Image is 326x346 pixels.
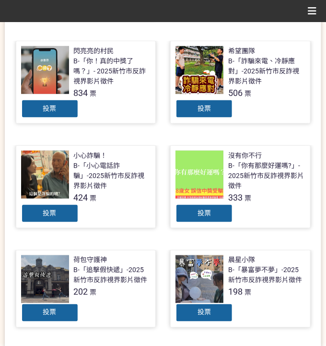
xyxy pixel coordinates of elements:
[90,194,97,202] span: 票
[228,151,262,161] div: 沒有你不行
[90,90,97,97] span: 票
[198,309,211,316] span: 投票
[228,56,305,86] div: B-「詐騙來電、冷靜應對」-2025新竹市反詐視界影片徵件
[43,105,57,112] span: 投票
[16,41,156,124] a: 閃亮亮的村民B-「你！真的中獎了嗎？」- 2025新竹市反詐視界影片徵件834票投票
[74,192,88,203] span: 424
[228,265,305,286] div: B-「暴富夢不夢」-2025新竹市反詐視界影片徵件
[244,90,251,97] span: 票
[170,41,311,124] a: 希望團隊B-「詐騙來電、冷靜應對」-2025新竹市反詐視界影片徵件506票投票
[74,151,107,161] div: 小心詐騙！
[198,105,211,112] span: 投票
[198,209,211,217] span: 投票
[16,250,156,328] a: 荷包守護神B-「追擊假快遞」-2025新竹市反詐視界影片徵件202票投票
[228,161,305,191] div: B-「你有那麼好運嗎?」- 2025新竹市反詐視界影片徵件
[170,250,311,328] a: 晨星小隊B-「暴富夢不夢」-2025新竹市反詐視界影片徵件198票投票
[74,255,107,265] div: 荷包守護神
[244,289,251,297] span: 票
[74,46,114,56] div: 閃亮亮的村民
[228,46,255,56] div: 希望團隊
[74,161,151,191] div: B-「小心電話詐騙」-2025新竹市反詐視界影片徵件
[170,145,311,228] a: 沒有你不行B-「你有那麼好運嗎?」- 2025新竹市反詐視界影片徵件333票投票
[90,289,97,297] span: 票
[228,192,243,203] span: 333
[74,265,151,286] div: B-「追擊假快遞」-2025新竹市反詐視界影片徵件
[74,56,151,86] div: B-「你！真的中獎了嗎？」- 2025新竹市反詐視界影片徵件
[16,145,156,228] a: 小心詐騙！B-「小心電話詐騙」-2025新竹市反詐視界影片徵件424票投票
[74,88,88,98] span: 834
[228,287,243,297] span: 198
[74,287,88,297] span: 202
[228,255,255,265] div: 晨星小隊
[43,209,57,217] span: 投票
[43,309,57,316] span: 投票
[244,194,251,202] span: 票
[228,88,243,98] span: 506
